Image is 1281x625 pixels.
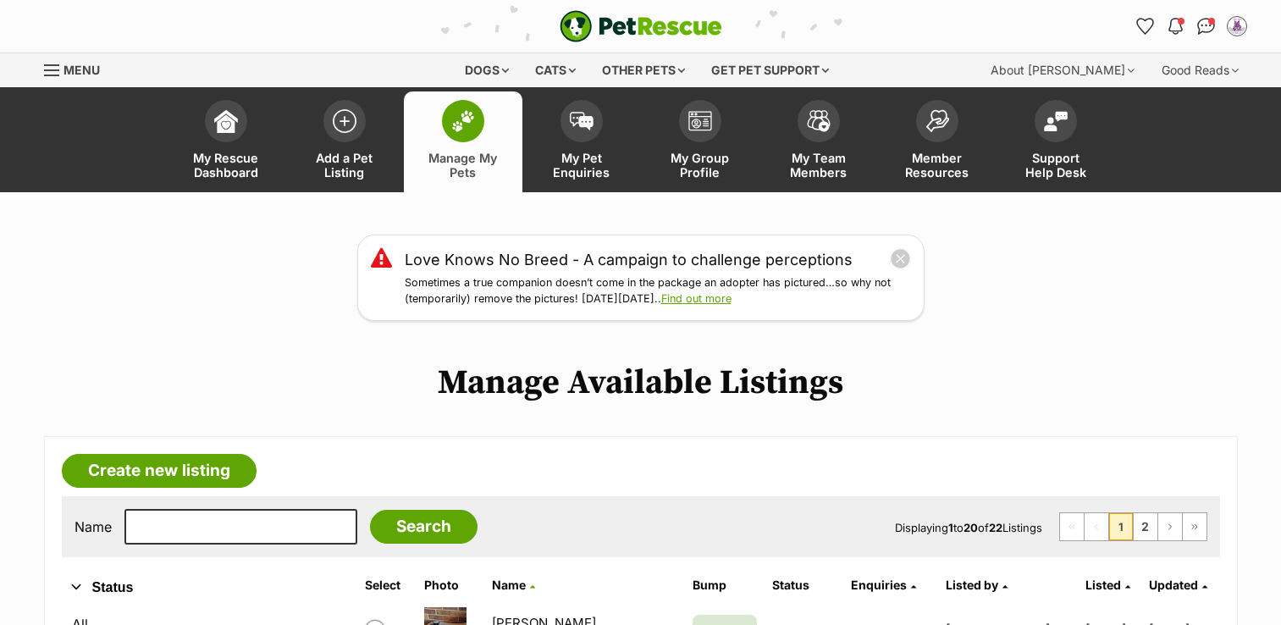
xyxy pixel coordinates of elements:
[62,577,340,599] button: Status
[451,110,475,132] img: manage-my-pets-icon-02211641906a0b7f246fdf0571729dbe1e7629f14944591b6c1af311fb30b64b.svg
[1162,13,1190,40] button: Notifications
[661,292,732,305] a: Find out more
[781,151,857,180] span: My Team Members
[1223,13,1251,40] button: My account
[44,53,112,84] a: Menu
[370,510,478,544] input: Search
[989,521,1002,534] strong: 22
[306,151,383,180] span: Add a Pet Listing
[1085,578,1121,592] span: Listed
[1059,512,1207,541] nav: Pagination
[1150,53,1251,87] div: Good Reads
[1132,13,1251,40] ul: Account quick links
[560,10,722,42] img: logo-e224e6f780fb5917bec1dbf3a21bbac754714ae5b6737aabdf751b685950b380.svg
[1085,513,1108,540] span: Previous page
[425,151,501,180] span: Manage My Pets
[979,53,1146,87] div: About [PERSON_NAME]
[662,151,738,180] span: My Group Profile
[1109,513,1133,540] span: Page 1
[759,91,878,192] a: My Team Members
[285,91,404,192] a: Add a Pet Listing
[75,519,112,534] label: Name
[688,111,712,131] img: group-profile-icon-3fa3cf56718a62981997c0bc7e787c4b2cf8bcc04b72c1350f741eb67cf2f40e.svg
[590,53,697,87] div: Other pets
[570,112,594,130] img: pet-enquiries-icon-7e3ad2cf08bfb03b45e93fb7055b45f3efa6380592205ae92323e6603595dc1f.svg
[188,151,264,180] span: My Rescue Dashboard
[1197,18,1215,35] img: chat-41dd97257d64d25036548639549fe6c8038ab92f7586957e7f3b1b290dea8141.svg
[1183,513,1206,540] a: Last page
[544,151,620,180] span: My Pet Enquiries
[333,109,356,133] img: add-pet-listing-icon-0afa8454b4691262ce3f59096e99ab1cd57d4a30225e0717b998d2c9b9846f56.svg
[214,109,238,133] img: dashboard-icon-eb2f2d2d3e046f16d808141f083e7271f6b2e854fb5c12c21221c1fb7104beca.svg
[925,109,949,132] img: member-resources-icon-8e73f808a243e03378d46382f2149f9095a855e16c252ad45f914b54edf8863c.svg
[641,91,759,192] a: My Group Profile
[948,521,953,534] strong: 1
[167,91,285,192] a: My Rescue Dashboard
[1018,151,1094,180] span: Support Help Desk
[404,91,522,192] a: Manage My Pets
[851,578,907,592] span: translation missing: en.admin.listings.index.attributes.enquiries
[522,91,641,192] a: My Pet Enquiries
[1229,18,1245,35] img: Robyn Hunter profile pic
[699,53,841,87] div: Get pet support
[1193,13,1220,40] a: Conversations
[492,578,526,592] span: Name
[1168,18,1182,35] img: notifications-46538b983faf8c2785f20acdc204bb7945ddae34d4c08c2a6579f10ce5e182be.svg
[899,151,975,180] span: Member Resources
[453,53,521,87] div: Dogs
[1060,513,1084,540] span: First page
[997,91,1115,192] a: Support Help Desk
[895,521,1042,534] span: Displaying to of Listings
[890,248,911,269] button: close
[964,521,978,534] strong: 20
[851,578,916,592] a: Enquiries
[63,63,100,77] span: Menu
[807,110,831,132] img: team-members-icon-5396bd8760b3fe7c0b43da4ab00e1e3bb1a5d9ba89233759b79545d2d3fc5d0d.svg
[1085,578,1130,592] a: Listed
[686,572,764,599] th: Bump
[946,578,1008,592] a: Listed by
[405,248,853,271] a: Love Knows No Breed - A campaign to challenge perceptions
[405,275,911,307] p: Sometimes a true companion doesn’t come in the package an adopter has pictured…so why not (tempor...
[1132,13,1159,40] a: Favourites
[560,10,722,42] a: PetRescue
[358,572,416,599] th: Select
[1149,578,1207,592] a: Updated
[523,53,588,87] div: Cats
[878,91,997,192] a: Member Resources
[1044,111,1068,131] img: help-desk-icon-fdf02630f3aa405de69fd3d07c3f3aa587a6932b1a1747fa1d2bba05be0121f9.svg
[765,572,843,599] th: Status
[492,578,535,592] a: Name
[946,578,998,592] span: Listed by
[1158,513,1182,540] a: Next page
[1134,513,1157,540] a: Page 2
[417,572,483,599] th: Photo
[62,454,257,488] a: Create new listing
[1149,578,1198,592] span: Updated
